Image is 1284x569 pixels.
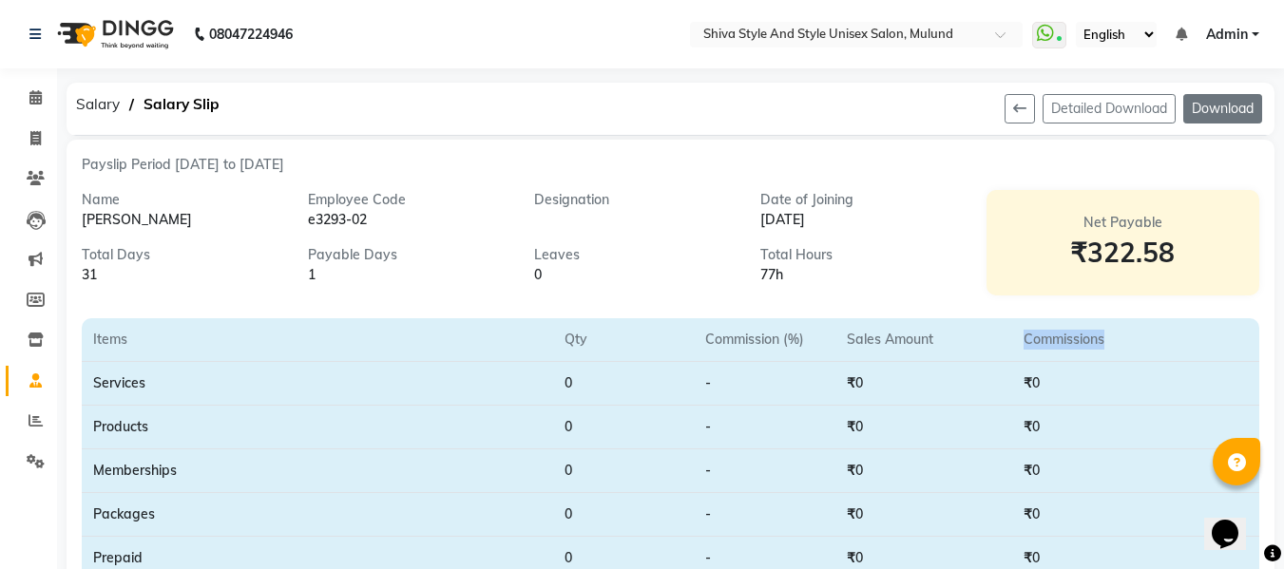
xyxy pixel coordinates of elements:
[835,362,1012,406] td: ₹0
[1012,362,1189,406] td: ₹0
[82,449,553,493] td: Memberships
[760,190,958,210] div: Date of Joining
[82,318,553,362] th: Items
[82,245,279,265] div: Total Days
[553,493,695,537] td: 0
[760,245,958,265] div: Total Hours
[82,265,279,285] div: 31
[82,210,279,230] div: [PERSON_NAME]
[553,449,695,493] td: 0
[760,210,958,230] div: [DATE]
[209,8,293,61] b: 08047224946
[835,449,1012,493] td: ₹0
[694,449,835,493] td: -
[48,8,179,61] img: logo
[1204,493,1265,550] iframe: chat widget
[694,318,835,362] th: Commission (%)
[1009,233,1236,273] div: ₹322.58
[835,318,1012,362] th: Sales Amount
[694,493,835,537] td: -
[308,190,506,210] div: Employee Code
[534,265,732,285] div: 0
[82,493,553,537] td: Packages
[534,190,732,210] div: Designation
[553,362,695,406] td: 0
[553,406,695,449] td: 0
[534,245,732,265] div: Leaves
[82,190,279,210] div: Name
[835,406,1012,449] td: ₹0
[1183,94,1262,123] button: Download
[308,245,506,265] div: Payable Days
[308,265,506,285] div: 1
[134,87,229,122] span: Salary Slip
[67,87,129,122] span: Salary
[835,493,1012,537] td: ₹0
[82,155,1259,175] div: Payslip Period [DATE] to [DATE]
[760,265,958,285] div: 77h
[1206,25,1248,45] span: Admin
[82,362,553,406] td: Services
[694,362,835,406] td: -
[1043,94,1176,123] button: Detailed Download
[1009,213,1236,233] div: Net Payable
[553,318,695,362] th: Qty
[1012,318,1189,362] th: Commissions
[82,406,553,449] td: Products
[1012,493,1189,537] td: ₹0
[694,406,835,449] td: -
[308,210,506,230] div: e3293-02
[1012,406,1189,449] td: ₹0
[1012,449,1189,493] td: ₹0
